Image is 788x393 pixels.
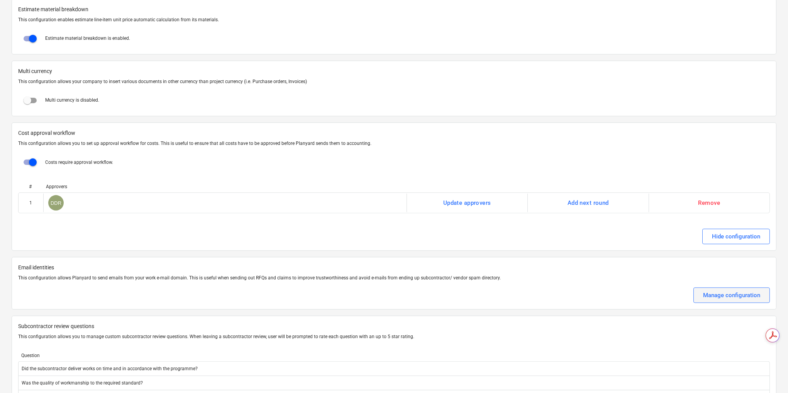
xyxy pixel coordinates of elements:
p: This configuration allows Planyard to send emails from your work e-mail domain. This is useful wh... [18,275,770,281]
div: Manage configuration [703,290,760,300]
p: This configuration allows you to manage custom subcontractor review questions. When leaving a sub... [18,333,770,340]
span: DDR [51,200,61,206]
p: Subcontractor review questions [18,322,770,330]
p: Multi currency is disabled. [45,97,99,104]
p: This configuration allows your company to insert various documents in other currency than project... [18,78,770,85]
button: Remove [694,195,724,211]
div: Update approvers [443,198,491,208]
span: Did the subcontractor deliver works on time and in accordance with the programme? [22,366,198,371]
button: Manage configuration [693,288,770,303]
div: Approvers [46,184,403,189]
div: Remove [698,198,720,208]
span: Was the quality of workmanship to the required standard? [22,380,143,386]
div: 1 [30,200,32,206]
button: Hide configuration [702,229,770,244]
p: This configuration enables estimate line-item unit price automatic calculation from its materials. [18,17,770,23]
p: Email identities [18,264,770,272]
div: # [21,184,40,189]
iframe: Chat Widget [749,356,788,393]
span: Multi currency [18,67,770,75]
p: This configuration allows you to set up approval workflow for costs. This is useful to ensure tha... [18,140,770,147]
div: Daniel De Rocco [48,195,64,211]
button: Update approvers [439,195,495,211]
div: Question [21,353,767,358]
p: Costs require approval workflow. [45,159,113,166]
p: Cost approval workflow [18,129,770,137]
div: Hide configuration [712,231,760,242]
div: Add next round [568,198,609,208]
span: Estimate material breakdown [18,5,770,14]
button: Add next round [563,195,613,211]
p: Estimate material breakdown is enabled. [45,35,130,42]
